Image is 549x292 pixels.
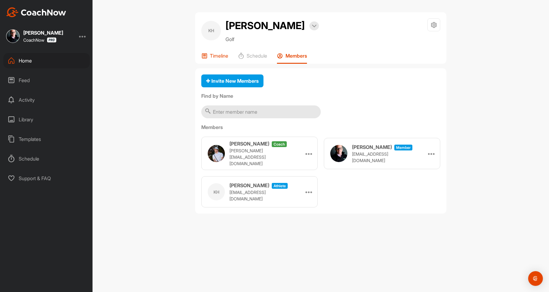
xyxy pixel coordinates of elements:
[3,73,90,88] div: Feed
[208,183,225,200] div: KH
[229,147,291,167] p: [PERSON_NAME][EMAIL_ADDRESS][DOMAIN_NAME]
[225,18,305,33] h2: [PERSON_NAME]
[352,143,392,151] h3: [PERSON_NAME]
[201,21,221,40] div: KH
[528,271,543,286] div: Open Intercom Messenger
[6,7,66,17] img: CoachNow
[286,53,307,59] p: Members
[229,189,291,202] p: [EMAIL_ADDRESS][DOMAIN_NAME]
[394,145,412,150] span: Member
[229,140,269,147] h3: [PERSON_NAME]
[3,92,90,108] div: Activity
[352,151,413,164] p: [EMAIL_ADDRESS][DOMAIN_NAME]
[3,112,90,127] div: Library
[3,151,90,166] div: Schedule
[23,30,63,35] div: [PERSON_NAME]
[23,37,56,43] div: CoachNow
[272,141,287,147] span: coach
[330,145,347,162] img: user
[201,74,263,88] button: Invite New Members
[247,53,267,59] p: Schedule
[3,53,90,68] div: Home
[312,25,316,28] img: arrow-down
[47,37,56,43] img: CoachNow Pro
[201,92,440,100] label: Find by Name
[225,36,319,43] p: Golf
[201,105,321,118] input: Enter member name
[206,78,259,84] span: Invite New Members
[210,53,228,59] p: Timeline
[201,123,440,131] label: Members
[208,145,225,162] img: user
[6,29,20,43] img: square_d7b6dd5b2d8b6df5777e39d7bdd614c0.jpg
[272,183,288,189] span: athlete
[229,182,269,189] h3: [PERSON_NAME]
[3,171,90,186] div: Support & FAQ
[3,131,90,147] div: Templates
